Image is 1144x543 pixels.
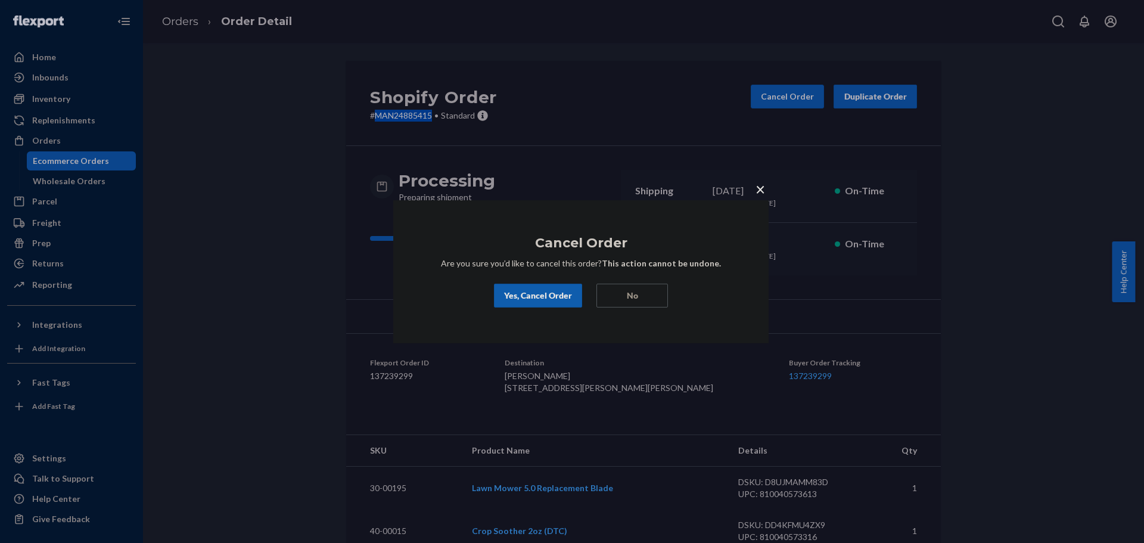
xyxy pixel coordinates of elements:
h1: Cancel Order [429,235,733,250]
div: Yes, Cancel Order [504,290,572,302]
span: × [756,178,765,198]
strong: This action cannot be undone. [602,258,721,268]
button: Yes, Cancel Order [494,284,582,308]
button: No [596,284,668,308]
p: Are you sure you’d like to cancel this order? [429,257,733,269]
